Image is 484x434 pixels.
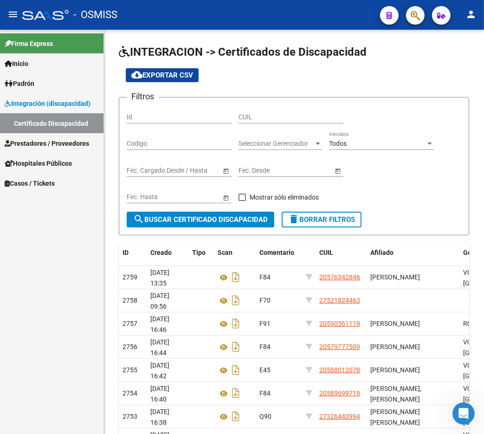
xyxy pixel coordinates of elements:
[259,389,271,397] span: F84
[259,366,271,374] span: E45
[333,166,342,175] button: Open calendar
[127,167,161,175] input: Fecha inicio
[133,215,268,224] span: Buscar Certificado Discapacidad
[131,69,142,80] mat-icon: cloud_download
[7,9,19,20] mat-icon: menu
[230,386,242,401] i: Descargar documento
[259,413,271,420] span: Q90
[230,409,242,424] i: Descargar documento
[5,138,89,149] span: Prestadores / Proveedores
[259,273,271,281] span: F84
[239,167,272,175] input: Fecha inicio
[230,270,242,285] i: Descargar documento
[370,385,421,403] span: [PERSON_NAME], [PERSON_NAME]
[168,193,214,201] input: Fecha fin
[288,214,299,225] mat-icon: delete
[230,339,242,354] i: Descargar documento
[230,363,242,377] i: Descargar documento
[256,243,302,263] datatable-header-cell: Comentario
[316,243,367,263] datatable-header-cell: CUIL
[192,249,206,256] span: Tipo
[5,39,53,49] span: Firma Express
[168,167,214,175] input: Fecha fin
[239,140,314,148] span: Seleccionar Gerenciador
[221,166,231,175] button: Open calendar
[319,297,360,304] span: 27521824463
[230,316,242,331] i: Descargar documento
[280,167,326,175] input: Fecha fin
[230,293,242,308] i: Descargar documento
[150,385,169,403] span: [DATE] 16:40
[5,78,34,89] span: Padrón
[218,249,232,256] span: Scan
[370,249,394,256] span: Afiliado
[319,273,360,281] span: 20576342846
[452,402,475,425] iframe: Intercom live chat
[5,158,72,168] span: Hospitales Públicos
[259,297,271,304] span: F70
[126,68,199,82] button: Exportar CSV
[5,178,55,188] span: Casos / Tickets
[188,243,214,263] datatable-header-cell: Tipo
[259,320,271,327] span: F91
[214,243,256,263] datatable-header-cell: Scan
[127,90,159,103] h3: Filtros
[150,408,169,426] span: [DATE] 16:38
[150,362,169,380] span: [DATE] 16:42
[5,98,90,109] span: Integración (discapacidad)
[319,366,360,374] span: 20588012078
[282,212,361,227] button: Borrar Filtros
[123,320,137,327] span: 2757
[119,45,367,58] span: INTEGRACION -> Certificados de Discapacidad
[319,413,360,420] span: 27326443994
[370,366,420,374] span: [PERSON_NAME]
[131,71,193,79] span: Exportar CSV
[250,192,319,203] span: Mostrar sólo eliminados
[465,9,477,20] mat-icon: person
[370,343,420,350] span: [PERSON_NAME]
[370,273,420,281] span: [PERSON_NAME]
[133,214,144,225] mat-icon: search
[319,249,333,256] span: CUIL
[119,243,147,263] datatable-header-cell: ID
[150,315,169,333] span: [DATE] 16:46
[123,413,137,420] span: 2753
[150,249,172,256] span: Creado
[127,193,161,201] input: Fecha inicio
[127,212,274,227] button: Buscar Certificado Discapacidad
[329,140,347,147] span: Todos
[150,292,169,310] span: [DATE] 09:56
[259,343,271,350] span: F84
[5,58,28,69] span: Inicio
[370,320,420,327] span: [PERSON_NAME]
[123,366,137,374] span: 2755
[259,249,294,256] span: Comentario
[288,215,355,224] span: Borrar Filtros
[150,269,169,287] span: [DATE] 13:35
[123,297,137,304] span: 2758
[319,389,360,397] span: 20589699719
[73,5,117,25] span: - OSMISS
[147,243,188,263] datatable-header-cell: Creado
[221,193,231,202] button: Open calendar
[123,389,137,397] span: 2754
[150,338,169,356] span: [DATE] 16:44
[123,273,137,281] span: 2759
[370,408,420,426] span: [PERSON_NAME] [PERSON_NAME]
[319,320,360,327] span: 20590561119
[123,343,137,350] span: 2756
[123,249,129,256] span: ID
[319,343,360,350] span: 20579777509
[367,243,459,263] datatable-header-cell: Afiliado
